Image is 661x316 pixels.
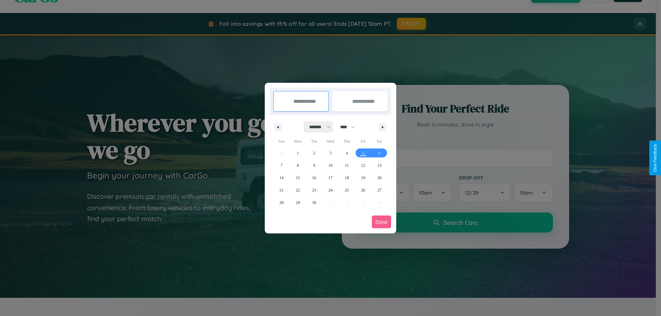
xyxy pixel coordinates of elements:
span: 2 [313,147,315,159]
button: 6 [371,147,388,159]
span: Sat [371,136,388,147]
span: 25 [345,184,349,196]
span: 22 [296,184,300,196]
button: Done [372,216,391,228]
button: 23 [306,184,322,196]
button: 19 [355,172,371,184]
button: 8 [290,159,306,172]
span: 14 [280,172,284,184]
button: 16 [306,172,322,184]
button: 11 [339,159,355,172]
button: 18 [339,172,355,184]
button: 30 [306,196,322,209]
span: Tue [306,136,322,147]
span: 4 [346,147,348,159]
button: 24 [322,184,338,196]
span: 24 [328,184,333,196]
button: 7 [273,159,290,172]
span: Mon [290,136,306,147]
span: 17 [328,172,333,184]
span: 8 [297,159,299,172]
span: Fri [355,136,371,147]
span: 10 [328,159,333,172]
button: 9 [306,159,322,172]
span: 12 [361,159,365,172]
button: 28 [273,196,290,209]
span: 27 [377,184,381,196]
span: 9 [313,159,315,172]
span: Sun [273,136,290,147]
span: 26 [361,184,365,196]
button: 26 [355,184,371,196]
span: 11 [345,159,349,172]
button: 13 [371,159,388,172]
button: 12 [355,159,371,172]
span: 20 [377,172,381,184]
span: 13 [377,159,381,172]
span: 18 [345,172,349,184]
span: 5 [362,147,364,159]
span: 19 [361,172,365,184]
span: 3 [329,147,332,159]
span: 29 [296,196,300,209]
button: 20 [371,172,388,184]
span: 15 [296,172,300,184]
button: 4 [339,147,355,159]
button: 5 [355,147,371,159]
span: 6 [378,147,380,159]
button: 15 [290,172,306,184]
button: 2 [306,147,322,159]
button: 25 [339,184,355,196]
div: Give Feedback [653,144,658,172]
span: 7 [281,159,283,172]
button: 17 [322,172,338,184]
button: 27 [371,184,388,196]
span: 1 [297,147,299,159]
button: 22 [290,184,306,196]
span: 21 [280,184,284,196]
button: 10 [322,159,338,172]
button: 21 [273,184,290,196]
span: 28 [280,196,284,209]
span: Thu [339,136,355,147]
span: 16 [312,172,316,184]
button: 1 [290,147,306,159]
button: 14 [273,172,290,184]
span: 30 [312,196,316,209]
span: Wed [322,136,338,147]
button: 29 [290,196,306,209]
span: 23 [312,184,316,196]
button: 3 [322,147,338,159]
